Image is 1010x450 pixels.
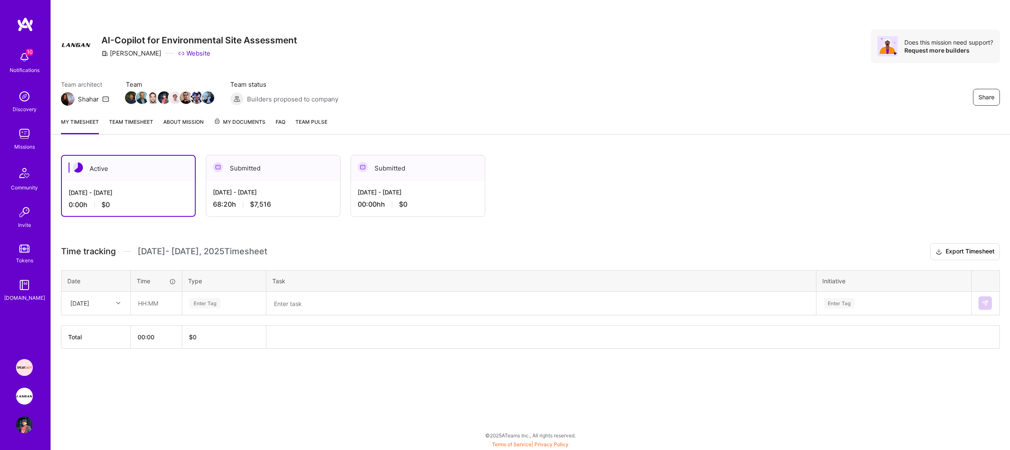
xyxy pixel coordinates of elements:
img: Submit [982,300,989,306]
button: Share [973,89,1000,106]
div: Request more builders [904,46,993,54]
i: icon Mail [102,96,109,102]
img: Team Member Avatar [191,91,203,104]
a: Terms of Service [492,441,532,447]
img: Team Member Avatar [202,91,214,104]
a: Website [178,49,210,58]
th: Total [61,325,131,348]
th: Type [182,270,266,291]
img: Active [73,162,83,173]
div: 0:00 h [69,200,188,209]
a: Team Member Avatar [170,91,181,105]
img: teamwork [16,125,33,142]
th: 00:00 [131,325,182,348]
div: Enter Tag [189,297,221,310]
span: $0 [399,200,407,209]
img: Team Member Avatar [169,91,181,104]
img: Submitted [213,162,223,172]
span: Builders proposed to company [247,95,338,104]
div: Time [137,277,176,285]
img: logo [17,17,34,32]
div: [DOMAIN_NAME] [4,293,45,302]
span: My Documents [214,117,266,127]
div: © 2025 ATeams Inc., All rights reserved. [50,425,1010,446]
div: Discovery [13,105,37,114]
a: Langan: AI-Copilot for Environmental Site Assessment [14,388,35,405]
span: | [492,441,569,447]
div: [DATE] - [DATE] [213,188,333,197]
img: Submitted [358,162,368,172]
div: Enter Tag [824,297,855,310]
div: Missions [14,142,35,151]
img: Team Member Avatar [158,91,170,104]
span: Share [978,93,994,101]
span: $ 0 [189,333,197,341]
img: Invite [16,204,33,221]
div: Initiative [822,277,965,285]
a: My timesheet [61,117,99,134]
div: Shahar [78,95,99,104]
img: tokens [19,245,29,253]
div: Submitted [351,155,485,181]
img: Team Member Avatar [180,91,192,104]
div: Invite [18,221,31,229]
span: Team Pulse [295,119,327,125]
div: Submitted [206,155,340,181]
img: Team Member Avatar [136,91,149,104]
div: 00:00h h [358,200,478,209]
a: User Avatar [14,416,35,433]
img: guide book [16,277,33,293]
th: Task [266,270,816,291]
span: $7,516 [250,200,271,209]
img: Avatar [877,36,898,56]
a: Team Pulse [295,117,327,134]
div: [DATE] - [DATE] [358,188,478,197]
a: Team Member Avatar [137,91,148,105]
img: Community [14,163,35,183]
th: Date [61,270,131,291]
i: icon Chevron [116,301,120,305]
div: [DATE] - [DATE] [69,188,188,197]
img: Team Member Avatar [147,91,159,104]
i: icon Download [936,248,942,256]
a: Team Member Avatar [148,91,159,105]
img: discovery [16,88,33,105]
a: My Documents [214,117,266,134]
span: $0 [101,200,110,209]
a: Team Member Avatar [202,91,213,105]
a: FAQ [276,117,285,134]
a: About Mission [163,117,204,134]
div: Notifications [10,66,40,75]
span: Time tracking [61,246,116,257]
a: Team Member Avatar [181,91,191,105]
div: Community [11,183,38,192]
div: [DATE] [70,299,89,308]
div: Tokens [16,256,33,265]
i: icon CompanyGray [101,50,108,57]
div: [PERSON_NAME] [101,49,161,58]
img: Team Member Avatar [125,91,138,104]
div: Active [62,156,195,181]
span: Team architect [61,80,109,89]
img: Builders proposed to company [230,92,244,106]
span: Team [126,80,213,89]
img: Company Logo [61,29,91,60]
a: Speakeasy: Software Engineer to help Customers write custom functions [14,359,35,376]
img: Langan: AI-Copilot for Environmental Site Assessment [16,388,33,405]
a: Privacy Policy [534,441,569,447]
a: Team Member Avatar [191,91,202,105]
a: Team timesheet [109,117,153,134]
img: Team Architect [61,92,74,106]
div: Does this mission need support? [904,38,993,46]
span: 10 [26,49,33,56]
img: bell [16,49,33,66]
div: 68:20 h [213,200,333,209]
img: User Avatar [16,416,33,433]
span: [DATE] - [DATE] , 2025 Timesheet [138,246,267,257]
button: Export Timesheet [930,243,1000,260]
a: Team Member Avatar [159,91,170,105]
a: Team Member Avatar [126,91,137,105]
h3: AI-Copilot for Environmental Site Assessment [101,35,297,45]
input: HH:MM [131,292,181,314]
img: Speakeasy: Software Engineer to help Customers write custom functions [16,359,33,376]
